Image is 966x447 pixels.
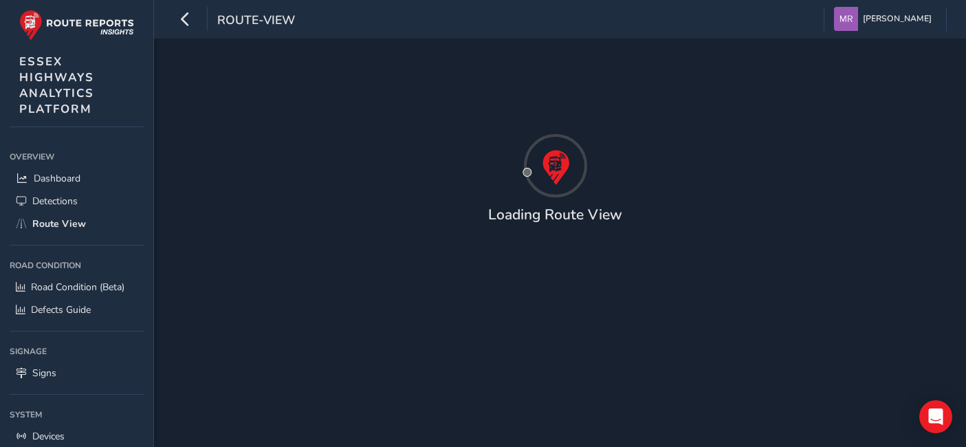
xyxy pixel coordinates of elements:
span: Devices [32,430,65,443]
a: Road Condition (Beta) [10,276,144,298]
span: Route View [32,217,86,230]
span: Road Condition (Beta) [31,281,124,294]
a: Detections [10,190,144,212]
div: Open Intercom Messenger [919,400,952,433]
div: System [10,404,144,425]
button: [PERSON_NAME] [834,7,936,31]
span: [PERSON_NAME] [863,7,932,31]
a: Signs [10,362,144,384]
span: Signs [32,367,56,380]
div: Road Condition [10,255,144,276]
span: Defects Guide [31,303,91,316]
a: Dashboard [10,167,144,190]
span: route-view [217,12,295,31]
span: ESSEX HIGHWAYS ANALYTICS PLATFORM [19,54,94,117]
div: Overview [10,146,144,167]
div: Signage [10,341,144,362]
a: Route View [10,212,144,235]
a: Defects Guide [10,298,144,321]
img: diamond-layout [834,7,858,31]
img: rr logo [19,10,134,41]
h4: Loading Route View [488,206,622,223]
span: Dashboard [34,172,80,185]
span: Detections [32,195,78,208]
